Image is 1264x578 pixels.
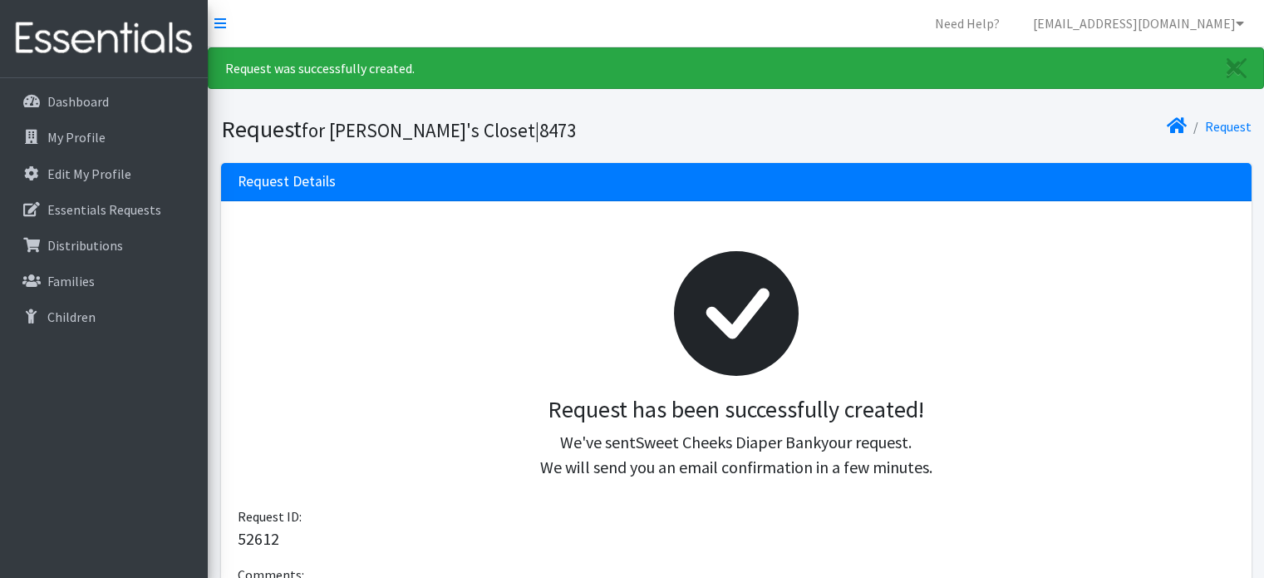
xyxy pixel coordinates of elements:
[636,432,821,452] span: Sweet Cheeks Diaper Bank
[251,396,1222,424] h3: Request has been successfully created!
[238,526,1235,551] p: 52612
[251,430,1222,480] p: We've sent your request. We will send you an email confirmation in a few minutes.
[47,309,96,325] p: Children
[47,201,161,218] p: Essentials Requests
[47,273,95,289] p: Families
[1205,118,1252,135] a: Request
[7,300,201,333] a: Children
[302,118,576,142] small: for [PERSON_NAME]'s Closet|8473
[7,157,201,190] a: Edit My Profile
[7,11,201,67] img: HumanEssentials
[47,165,131,182] p: Edit My Profile
[922,7,1013,40] a: Need Help?
[7,193,201,226] a: Essentials Requests
[238,173,336,190] h3: Request Details
[7,85,201,118] a: Dashboard
[221,115,730,144] h1: Request
[238,508,302,525] span: Request ID:
[7,121,201,154] a: My Profile
[47,129,106,146] p: My Profile
[208,47,1264,89] div: Request was successfully created.
[7,264,201,298] a: Families
[1020,7,1257,40] a: [EMAIL_ADDRESS][DOMAIN_NAME]
[7,229,201,262] a: Distributions
[1210,48,1263,88] a: Close
[47,237,123,254] p: Distributions
[47,93,109,110] p: Dashboard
